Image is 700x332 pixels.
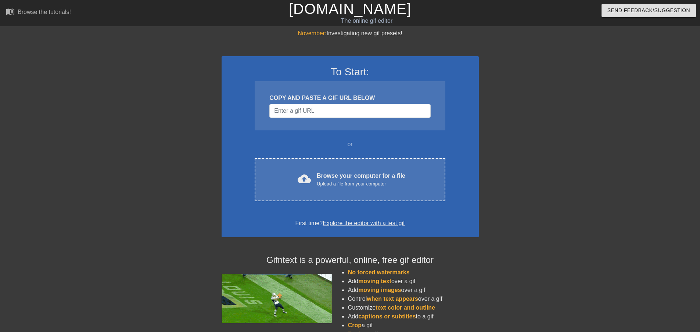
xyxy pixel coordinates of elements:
[348,286,479,295] li: Add over a gif
[348,277,479,286] li: Add over a gif
[269,104,430,118] input: Username
[6,7,71,18] a: Browse the tutorials!
[607,6,690,15] span: Send Feedback/Suggestion
[367,296,418,302] span: when text appears
[348,321,479,330] li: a gif
[317,180,405,188] div: Upload a file from your computer
[358,313,416,320] span: captions or subtitles
[289,1,411,17] a: [DOMAIN_NAME]
[231,66,469,78] h3: To Start:
[222,29,479,38] div: Investigating new gif presets!
[298,30,326,36] span: November:
[222,274,332,323] img: football_small.gif
[222,255,479,266] h4: Gifntext is a powerful, online, free gif editor
[602,4,696,17] button: Send Feedback/Suggestion
[358,287,401,293] span: moving images
[241,140,460,149] div: or
[317,172,405,188] div: Browse your computer for a file
[231,219,469,228] div: First time?
[298,172,311,185] span: cloud_upload
[376,304,435,311] span: text color and outline
[348,312,479,321] li: Add to a gif
[323,220,405,226] a: Explore the editor with a test gif
[348,269,410,275] span: No forced watermarks
[6,7,15,16] span: menu_book
[358,278,391,284] span: moving text
[348,322,362,328] span: Crop
[348,295,479,303] li: Control over a gif
[348,303,479,312] li: Customize
[18,9,71,15] div: Browse the tutorials!
[269,94,430,102] div: COPY AND PASTE A GIF URL BELOW
[237,17,496,25] div: The online gif editor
